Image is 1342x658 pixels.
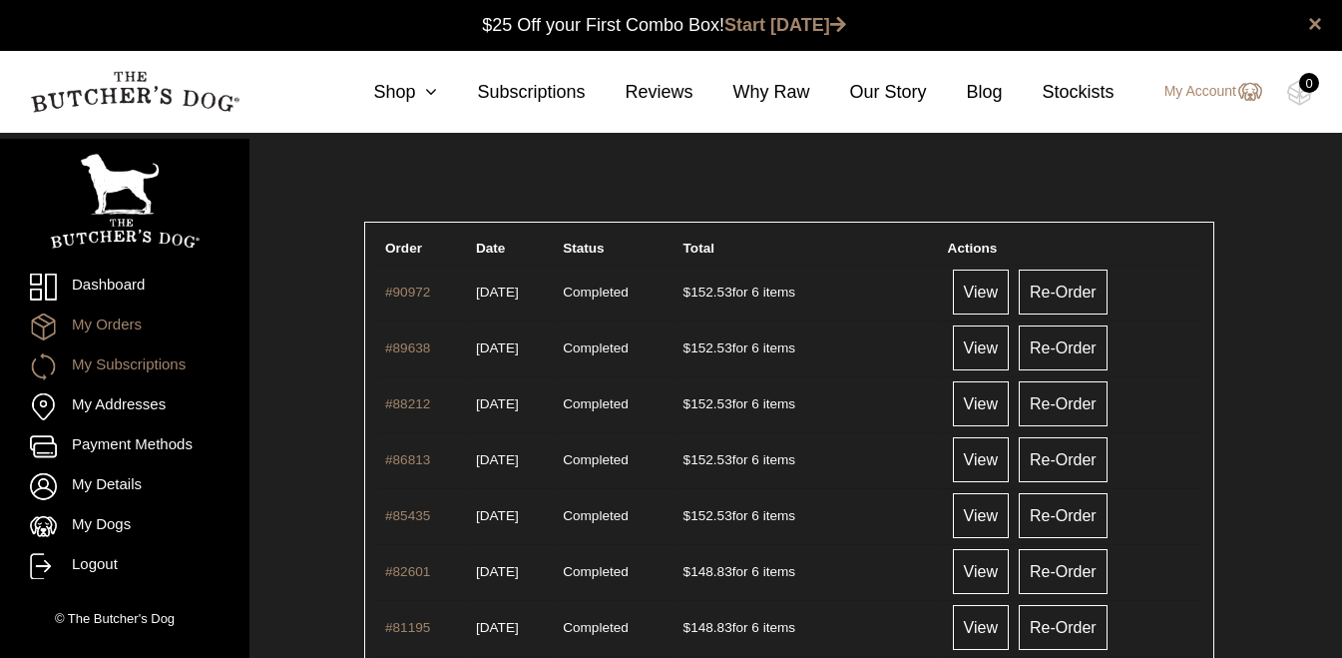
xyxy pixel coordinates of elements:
[476,396,519,411] time: [DATE]
[1144,80,1262,104] a: My Account
[30,393,220,420] a: My Addresses
[953,270,1009,315] a: View
[30,433,220,460] a: Payment Methods
[693,79,810,106] a: Why Raw
[385,508,430,523] a: #85435
[30,353,220,380] a: My Subscriptions
[385,564,430,579] a: #82601
[563,241,605,256] span: Status
[385,396,430,411] a: #88212
[675,265,938,319] td: for 6 items
[683,340,732,355] span: 152.53
[675,488,938,542] td: for 6 items
[675,321,938,374] td: for 6 items
[1287,80,1312,106] img: TBD_Cart-Empty.png
[385,340,430,355] a: #89638
[30,553,220,580] a: Logout
[683,564,691,579] span: $
[675,376,938,430] td: for 6 items
[1019,381,1108,426] a: Re-Order
[948,241,998,256] span: Actions
[1019,605,1108,650] a: Re-Order
[555,600,672,654] td: Completed
[585,79,692,106] a: Reviews
[476,508,519,523] time: [DATE]
[675,600,938,654] td: for 6 items
[385,620,430,635] a: #81195
[333,79,437,106] a: Shop
[30,473,220,500] a: My Details
[953,493,1009,538] a: View
[385,285,430,300] a: #90972
[476,285,519,300] time: [DATE]
[683,241,714,256] span: Total
[555,432,672,486] td: Completed
[1003,79,1115,106] a: Stockists
[1019,437,1108,482] a: Re-Order
[683,564,732,579] span: 148.83
[953,326,1009,370] a: View
[683,508,691,523] span: $
[476,620,519,635] time: [DATE]
[437,79,585,106] a: Subscriptions
[1019,549,1108,594] a: Re-Order
[476,340,519,355] time: [DATE]
[555,488,672,542] td: Completed
[953,549,1009,594] a: View
[1019,270,1108,315] a: Re-Order
[476,564,519,579] time: [DATE]
[724,15,846,35] a: Start [DATE]
[683,396,732,411] span: 152.53
[555,321,672,374] td: Completed
[1308,12,1322,36] a: close
[476,241,505,256] span: Date
[683,620,691,635] span: $
[1019,493,1108,538] a: Re-Order
[683,452,732,467] span: 152.53
[683,620,732,635] span: 148.83
[30,513,220,540] a: My Dogs
[810,79,927,106] a: Our Story
[50,154,200,249] img: TBD_Portrait_Logo_White.png
[1019,326,1108,370] a: Re-Order
[675,432,938,486] td: for 6 items
[385,452,430,467] a: #86813
[1299,73,1319,93] div: 0
[555,265,672,319] td: Completed
[953,605,1009,650] a: View
[385,241,422,256] span: Order
[683,340,691,355] span: $
[555,376,672,430] td: Completed
[683,508,732,523] span: 152.53
[675,544,938,598] td: for 6 items
[953,381,1009,426] a: View
[683,285,732,300] span: 152.53
[683,396,691,411] span: $
[555,544,672,598] td: Completed
[30,274,220,301] a: Dashboard
[683,285,691,300] span: $
[476,452,519,467] time: [DATE]
[927,79,1003,106] a: Blog
[953,437,1009,482] a: View
[30,314,220,340] a: My Orders
[683,452,691,467] span: $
